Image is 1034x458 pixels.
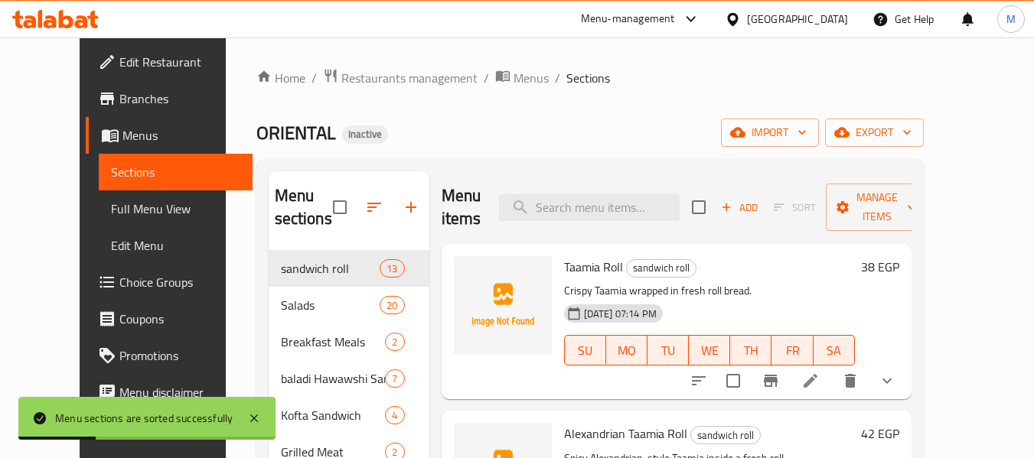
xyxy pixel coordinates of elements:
[838,188,916,226] span: Manage items
[119,89,240,108] span: Branches
[119,53,240,71] span: Edit Restaurant
[380,259,404,278] div: items
[825,119,924,147] button: export
[269,287,429,323] div: Salads20
[269,397,429,434] div: Kofta Sandwich4
[861,256,899,278] h6: 38 EGP
[281,296,380,314] span: Salads
[385,406,404,424] div: items
[771,335,813,365] button: FR
[342,125,388,144] div: Inactive
[342,128,388,141] span: Inactive
[736,339,765,362] span: TH
[778,339,807,362] span: FR
[752,362,789,399] button: Branch-specific-item
[654,339,683,362] span: TU
[764,196,826,219] span: Select section first
[324,191,356,223] span: Select all sections
[680,362,717,399] button: sort-choices
[256,115,336,150] span: ORIENTAL
[820,339,849,362] span: SA
[733,123,807,142] span: import
[626,259,696,278] div: sandwich roll
[564,422,687,445] span: Alexandrian Taamia Roll
[312,69,317,87] li: /
[690,426,761,444] div: sandwich roll
[281,369,386,388] span: baladi Hawawshi Sandwich
[275,184,333,230] h2: Menu sections
[281,259,380,278] span: sandwich roll
[606,335,647,365] button: MO
[878,372,896,390] svg: Show Choices
[393,189,429,226] button: Add section
[571,339,600,362] span: SU
[869,362,905,399] button: show more
[578,307,663,321] span: [DATE] 07:14 PM
[119,273,240,291] span: Choice Groups
[627,259,696,277] span: sandwich roll
[341,69,478,87] span: Restaurants management
[119,310,240,328] span: Coupons
[814,335,855,365] button: SA
[122,126,240,145] span: Menus
[99,227,253,264] a: Edit Menu
[119,383,240,401] span: Menu disclaimer
[86,264,253,300] a: Choice Groups
[111,200,240,218] span: Full Menu View
[747,11,848,28] div: [GEOGRAPHIC_DATA]
[386,372,403,386] span: 7
[386,335,403,349] span: 2
[484,69,489,87] li: /
[689,335,730,365] button: WE
[380,298,403,313] span: 20
[99,154,253,190] a: Sections
[715,196,764,219] span: Add item
[832,362,869,399] button: delete
[86,44,253,80] a: Edit Restaurant
[721,119,819,147] button: import
[564,255,623,278] span: Taamia Roll
[861,423,899,444] h6: 42 EGP
[730,335,771,365] button: TH
[86,374,253,411] a: Menu disclaimer
[86,117,253,154] a: Menus
[801,372,820,390] a: Edit menu item
[99,190,253,227] a: Full Menu View
[86,80,253,117] a: Branches
[386,408,403,423] span: 4
[111,236,240,255] span: Edit Menu
[281,406,386,424] span: Kofta Sandwich
[695,339,724,362] span: WE
[380,261,403,276] span: 13
[555,69,560,87] li: /
[442,184,481,230] h2: Menu items
[647,335,689,365] button: TU
[269,360,429,397] div: baladi Hawawshi Sandwich7
[86,337,253,374] a: Promotions
[495,68,549,88] a: Menus
[111,163,240,181] span: Sections
[385,333,404,351] div: items
[269,250,429,287] div: sandwich roll13
[566,69,610,87] span: Sections
[612,339,641,362] span: MO
[499,194,680,221] input: search
[269,323,429,360] div: Breakfast Meals2
[683,191,715,223] span: Select section
[454,256,552,354] img: Taamia Roll
[385,369,404,388] div: items
[380,296,404,314] div: items
[256,69,305,87] a: Home
[86,300,253,337] a: Coupons
[564,281,855,300] p: Crispy Taamia wrapped in fresh roll bread.
[717,365,749,397] span: Select to update
[281,333,386,351] span: Breakfast Meals
[356,189,393,226] span: Sort sections
[837,123,912,142] span: export
[55,410,233,427] div: Menu sections are sorted successfully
